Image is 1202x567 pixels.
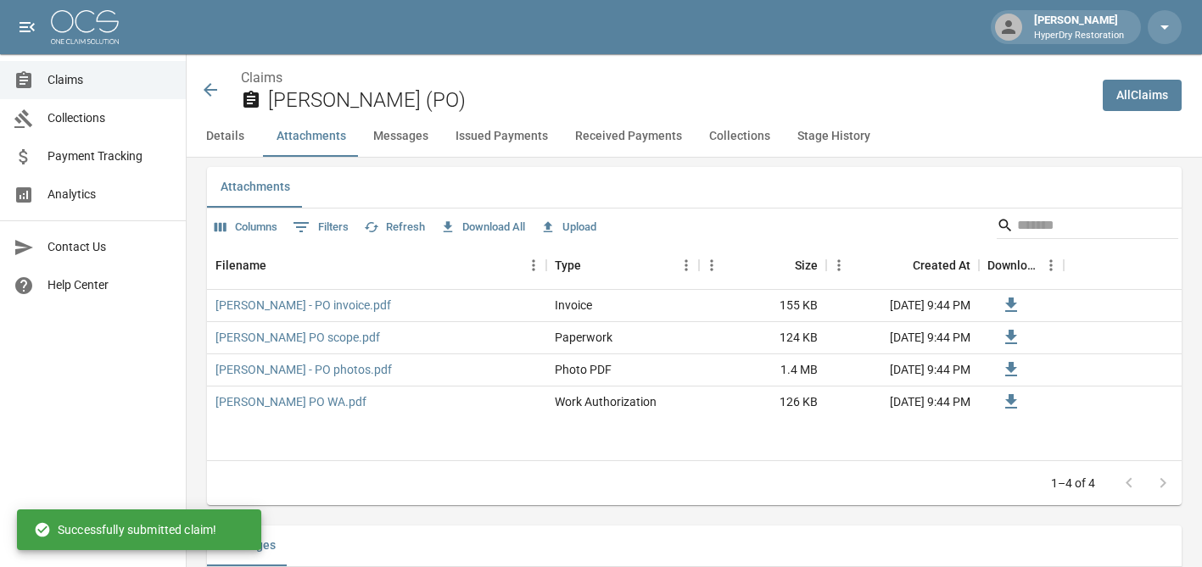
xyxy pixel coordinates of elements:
[215,329,380,346] a: [PERSON_NAME] PO scope.pdf
[360,116,442,157] button: Messages
[1103,80,1182,111] a: AllClaims
[826,354,979,386] div: [DATE] 9:44 PM
[674,253,699,278] button: Menu
[555,329,612,346] div: Paperwork
[1034,29,1124,43] p: HyperDry Restoration
[784,116,884,157] button: Stage History
[826,322,979,354] div: [DATE] 9:44 PM
[360,214,429,241] button: Refresh
[207,525,1182,566] div: related-list tabs
[1038,253,1064,278] button: Menu
[210,214,282,241] button: Select columns
[562,116,696,157] button: Received Payments
[699,322,826,354] div: 124 KB
[987,242,1038,289] div: Download
[48,186,172,203] span: Analytics
[288,214,353,241] button: Show filters
[536,214,601,241] button: Upload
[207,167,1182,208] div: related-list tabs
[699,242,826,289] div: Size
[699,386,826,419] div: 126 KB
[442,116,562,157] button: Issued Payments
[1051,475,1095,492] p: 1–4 of 4
[48,238,172,256] span: Contact Us
[699,290,826,322] div: 155 KB
[241,68,1089,88] nav: breadcrumb
[10,10,44,44] button: open drawer
[826,386,979,419] div: [DATE] 9:44 PM
[699,354,826,386] div: 1.4 MB
[555,242,581,289] div: Type
[795,242,818,289] div: Size
[699,253,724,278] button: Menu
[48,276,172,294] span: Help Center
[555,393,657,410] div: Work Authorization
[826,290,979,322] div: [DATE] 9:44 PM
[241,69,282,86] a: Claims
[207,167,304,208] button: Attachments
[207,242,546,289] div: Filename
[555,361,612,378] div: Photo PDF
[48,71,172,89] span: Claims
[913,242,970,289] div: Created At
[521,253,546,278] button: Menu
[34,514,216,545] div: Successfully submitted claim!
[187,116,263,157] button: Details
[215,393,366,410] a: [PERSON_NAME] PO WA.pdf
[979,242,1064,289] div: Download
[826,253,852,278] button: Menu
[48,147,172,165] span: Payment Tracking
[215,242,266,289] div: Filename
[215,297,391,314] a: [PERSON_NAME] - PO invoice.pdf
[268,88,1089,113] h2: [PERSON_NAME] (PO)
[263,116,360,157] button: Attachments
[215,361,392,378] a: [PERSON_NAME] - PO photos.pdf
[546,242,699,289] div: Type
[555,297,592,314] div: Invoice
[51,10,119,44] img: ocs-logo-white-transparent.png
[436,214,529,241] button: Download All
[1027,12,1131,42] div: [PERSON_NAME]
[696,116,784,157] button: Collections
[997,212,1178,242] div: Search
[826,242,979,289] div: Created At
[48,109,172,127] span: Collections
[187,116,1202,157] div: anchor tabs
